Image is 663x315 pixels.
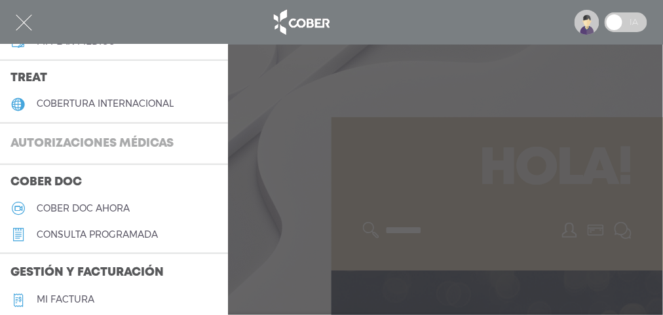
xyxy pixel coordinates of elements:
[575,10,599,35] img: profile-placeholder.svg
[37,98,174,109] h5: cobertura internacional
[267,7,335,38] img: logo_cober_home-white.png
[37,203,130,214] h5: Cober doc ahora
[37,229,158,240] h5: consulta programada
[37,36,115,47] h5: Mi plan médico
[16,14,32,31] img: Cober_menu-close-white.svg
[37,294,94,305] h5: Mi factura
